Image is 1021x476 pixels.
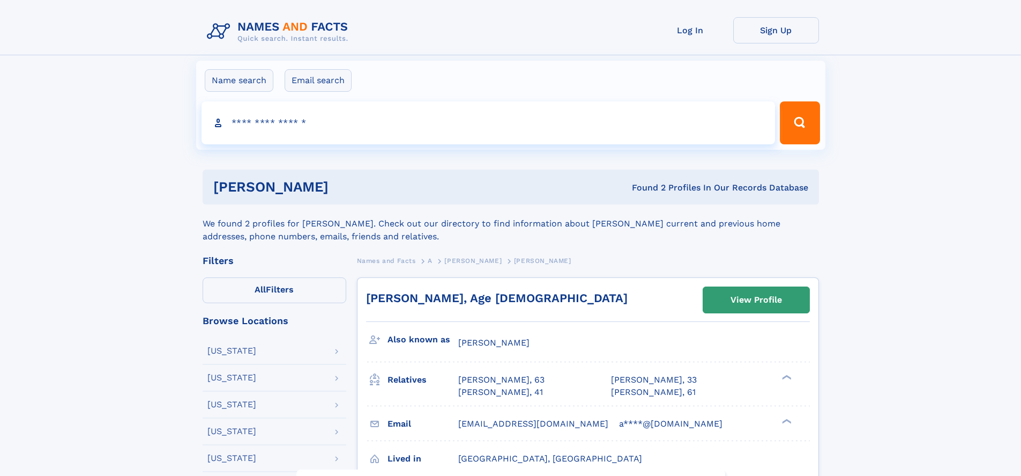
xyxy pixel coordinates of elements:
[458,419,608,429] span: [EMAIL_ADDRESS][DOMAIN_NAME]
[444,257,502,265] span: [PERSON_NAME]
[780,101,819,144] button: Search Button
[207,400,256,409] div: [US_STATE]
[779,374,792,381] div: ❯
[366,291,628,305] a: [PERSON_NAME], Age [DEMOGRAPHIC_DATA]
[779,418,792,424] div: ❯
[611,386,696,398] a: [PERSON_NAME], 61
[703,287,809,313] a: View Profile
[203,316,346,326] div: Browse Locations
[514,257,571,265] span: [PERSON_NAME]
[387,331,458,349] h3: Also known as
[202,101,776,144] input: search input
[203,256,346,266] div: Filters
[357,254,416,267] a: Names and Facts
[213,180,480,194] h1: [PERSON_NAME]
[428,254,433,267] a: A
[458,453,642,464] span: [GEOGRAPHIC_DATA], [GEOGRAPHIC_DATA]
[444,254,502,267] a: [PERSON_NAME]
[480,182,808,194] div: Found 2 Profiles In Our Records Database
[458,338,530,348] span: [PERSON_NAME]
[387,371,458,389] h3: Relatives
[611,374,697,386] a: [PERSON_NAME], 33
[458,386,543,398] a: [PERSON_NAME], 41
[731,288,782,312] div: View Profile
[428,257,433,265] span: A
[203,277,346,303] label: Filters
[387,415,458,433] h3: Email
[203,204,819,243] div: We found 2 profiles for [PERSON_NAME]. Check out our directory to find information about [PERSON_...
[285,69,352,92] label: Email search
[733,17,819,43] a: Sign Up
[458,374,545,386] a: [PERSON_NAME], 63
[207,374,256,382] div: [US_STATE]
[255,284,266,295] span: All
[207,454,256,463] div: [US_STATE]
[647,17,733,43] a: Log In
[207,347,256,355] div: [US_STATE]
[207,427,256,436] div: [US_STATE]
[387,450,458,468] h3: Lived in
[205,69,273,92] label: Name search
[203,17,357,46] img: Logo Names and Facts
